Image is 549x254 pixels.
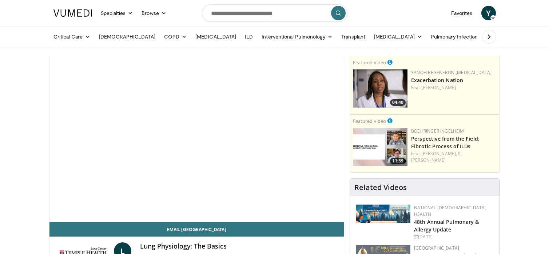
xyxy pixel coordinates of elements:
[411,135,480,150] a: Perspective from the Field: Fibrotic Process of ILDs
[240,29,257,44] a: ILD
[411,77,463,84] a: Exacerbation Nation
[356,205,410,223] img: b90f5d12-84c1-472e-b843-5cad6c7ef911.jpg.150x105_q85_autocrop_double_scale_upscale_version-0.2.jpg
[49,222,344,237] a: Email [GEOGRAPHIC_DATA]
[370,29,426,44] a: [MEDICAL_DATA]
[337,29,370,44] a: Transplant
[49,56,344,222] video-js: Video Player
[411,128,464,134] a: Boehringer Ingelheim
[257,29,337,44] a: Interventional Pulmonology
[447,6,477,20] a: Favorites
[421,150,457,157] a: [PERSON_NAME],
[411,84,497,91] div: Feat.
[426,29,489,44] a: Pulmonary Infection
[353,128,407,166] a: 11:39
[390,158,406,164] span: 11:39
[411,150,462,163] a: C. [PERSON_NAME]
[353,69,407,108] a: 04:40
[354,183,407,192] h4: Related Videos
[411,69,492,76] a: Sanofi Regeneron [MEDICAL_DATA]
[202,4,347,22] input: Search topics, interventions
[411,150,497,164] div: Feat.
[353,118,386,124] small: Featured Video
[353,59,386,66] small: Featured Video
[481,6,496,20] a: Y
[414,218,479,233] a: 48th Annual Pulmonary & Allergy Update
[95,29,160,44] a: [DEMOGRAPHIC_DATA]
[140,242,338,250] h4: Lung Physiology: The Basics
[160,29,191,44] a: COPD
[353,128,407,166] img: 0d260a3c-dea8-4d46-9ffd-2859801fb613.png.150x105_q85_crop-smart_upscale.png
[191,29,240,44] a: [MEDICAL_DATA]
[414,245,459,251] a: [GEOGRAPHIC_DATA]
[53,9,92,17] img: VuMedi Logo
[353,69,407,108] img: f92dcc08-e7a7-4add-ad35-5d3cf068263e.png.150x105_q85_crop-smart_upscale.png
[414,205,486,217] a: National [DEMOGRAPHIC_DATA] Health
[421,84,456,90] a: [PERSON_NAME]
[96,6,138,20] a: Specialties
[390,99,406,106] span: 04:40
[414,234,494,240] div: [DATE]
[49,29,95,44] a: Critical Care
[137,6,171,20] a: Browse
